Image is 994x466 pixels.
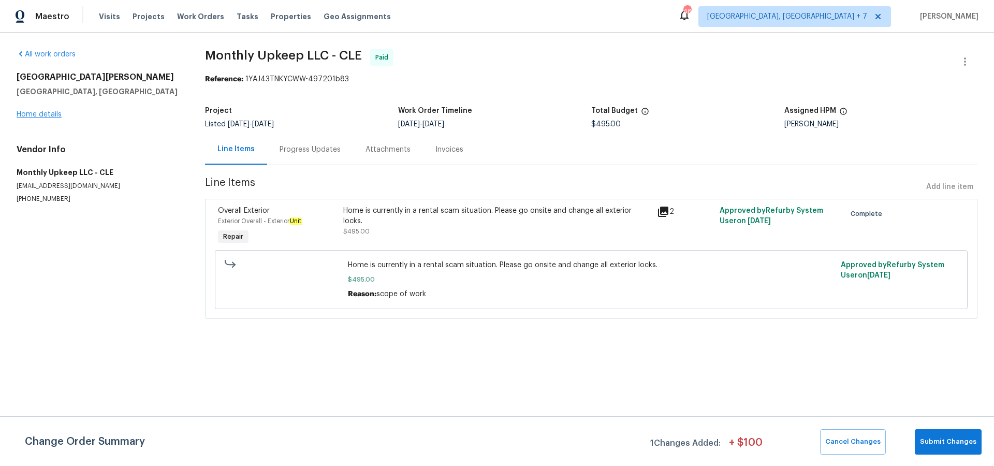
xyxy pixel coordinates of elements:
[205,76,243,83] b: Reference:
[205,178,922,197] span: Line Items
[252,121,274,128] span: [DATE]
[348,290,376,298] span: Reason:
[205,74,977,84] div: 1YAJ43TNKYCWW-497201b83
[343,228,370,235] span: $495.00
[784,107,836,114] h5: Assigned HPM
[591,121,621,128] span: $495.00
[375,52,392,63] span: Paid
[707,11,867,22] span: [GEOGRAPHIC_DATA], [GEOGRAPHIC_DATA] + 7
[271,11,311,22] span: Properties
[228,121,274,128] span: -
[398,107,472,114] h5: Work Order Timeline
[591,107,638,114] h5: Total Budget
[218,218,302,224] span: Exterior Overall - Exterior
[17,195,180,203] p: [PHONE_NUMBER]
[17,111,62,118] a: Home details
[289,217,302,225] em: Unit
[280,144,341,155] div: Progress Updates
[205,49,362,62] span: Monthly Upkeep LLC - CLE
[99,11,120,22] span: Visits
[398,121,420,128] span: [DATE]
[228,121,250,128] span: [DATE]
[366,144,411,155] div: Attachments
[219,231,247,242] span: Repair
[133,11,165,22] span: Projects
[205,107,232,114] h5: Project
[17,51,76,58] a: All work orders
[35,11,69,22] span: Maestro
[422,121,444,128] span: [DATE]
[217,144,255,154] div: Line Items
[343,206,651,226] div: Home is currently in a rental scam situation. Please go onsite and change all exterior locks.
[17,86,180,97] h5: [GEOGRAPHIC_DATA], [GEOGRAPHIC_DATA]
[237,13,258,20] span: Tasks
[867,272,890,279] span: [DATE]
[916,11,978,22] span: [PERSON_NAME]
[720,207,823,225] span: Approved by Refurby System User on
[17,182,180,191] p: [EMAIL_ADDRESS][DOMAIN_NAME]
[17,72,180,82] h2: [GEOGRAPHIC_DATA][PERSON_NAME]
[348,274,835,285] span: $495.00
[324,11,391,22] span: Geo Assignments
[218,207,270,214] span: Overall Exterior
[748,217,771,225] span: [DATE]
[641,107,649,121] span: The total cost of line items that have been proposed by Opendoor. This sum includes line items th...
[851,209,886,219] span: Complete
[841,261,944,279] span: Approved by Refurby System User on
[177,11,224,22] span: Work Orders
[376,290,426,298] span: scope of work
[683,6,691,17] div: 46
[435,144,463,155] div: Invoices
[205,121,274,128] span: Listed
[657,206,713,218] div: 2
[398,121,444,128] span: -
[17,144,180,155] h4: Vendor Info
[839,107,847,121] span: The hpm assigned to this work order.
[784,121,977,128] div: [PERSON_NAME]
[17,167,180,178] h5: Monthly Upkeep LLC - CLE
[348,260,835,270] span: Home is currently in a rental scam situation. Please go onsite and change all exterior locks.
